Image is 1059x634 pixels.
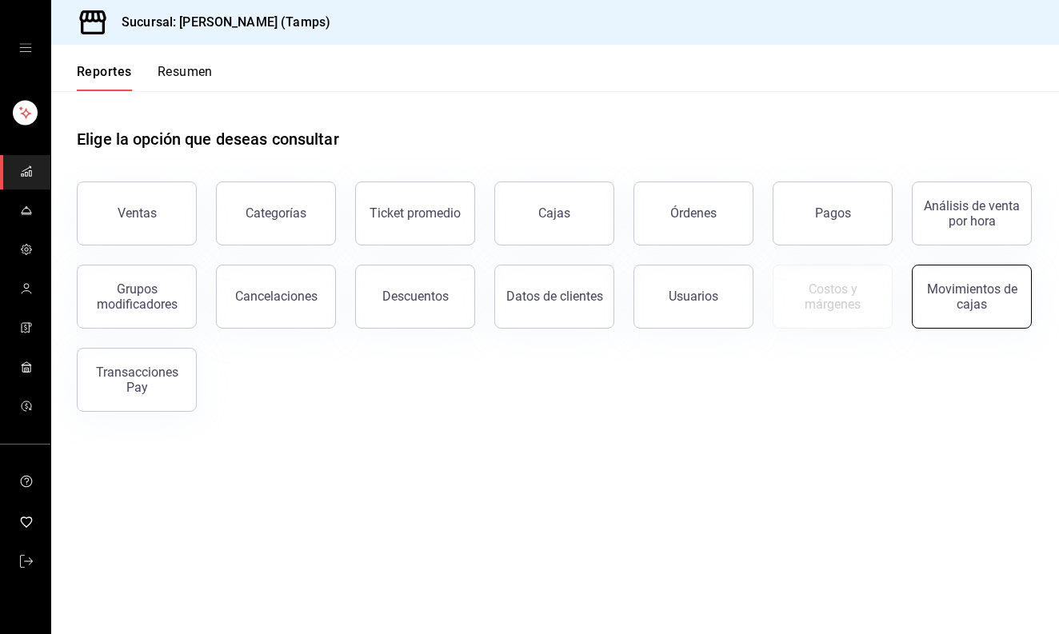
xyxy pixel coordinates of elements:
button: open drawer [19,42,32,54]
button: Ticket promedio [355,181,475,245]
button: Usuarios [633,265,753,329]
button: Reportes [77,64,132,91]
button: Resumen [158,64,213,91]
button: Movimientos de cajas [912,265,1032,329]
div: Ticket promedio [370,205,461,221]
div: Transacciones Pay [87,365,186,395]
div: Movimientos de cajas [922,281,1021,312]
div: Usuarios [669,289,718,304]
a: Cajas [494,181,614,245]
div: Datos de clientes [506,289,603,304]
div: Órdenes [670,205,717,221]
div: Ventas [118,205,157,221]
div: Cajas [538,204,571,223]
button: Grupos modificadores [77,265,197,329]
div: navigation tabs [77,64,213,91]
button: Contrata inventarios para ver este reporte [773,265,893,329]
div: Categorías [246,205,306,221]
div: Cancelaciones [235,289,318,304]
div: Descuentos [382,289,449,304]
button: Órdenes [633,181,753,245]
button: Descuentos [355,265,475,329]
button: Datos de clientes [494,265,614,329]
button: Transacciones Pay [77,348,197,412]
div: Grupos modificadores [87,281,186,312]
button: Análisis de venta por hora [912,181,1032,245]
h3: Sucursal: [PERSON_NAME] (Tamps) [109,13,330,32]
button: Pagos [773,181,893,245]
button: Ventas [77,181,197,245]
div: Análisis de venta por hora [922,198,1021,229]
button: Cancelaciones [216,265,336,329]
div: Pagos [815,205,851,221]
h1: Elige la opción que deseas consultar [77,127,339,151]
button: Categorías [216,181,336,245]
div: Costos y márgenes [783,281,882,312]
